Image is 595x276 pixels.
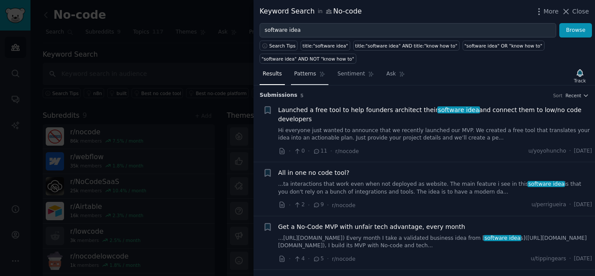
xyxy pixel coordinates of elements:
[572,7,589,16] span: Close
[301,93,304,98] span: 5
[308,254,310,263] span: ·
[569,201,571,209] span: ·
[289,147,291,156] span: ·
[308,201,310,210] span: ·
[332,256,355,262] span: r/nocode
[318,8,322,16] span: in
[260,41,297,51] button: Search Tips
[289,201,291,210] span: ·
[262,56,355,62] div: "software idea" AND NOT "know how to"
[278,106,592,124] span: Launched a free tool to help founders architect their and connect them to low/no code developers
[353,41,460,51] a: title:"software idea" AND title:"know how to"
[383,67,408,85] a: Ask
[260,54,356,64] a: "software idea" AND NOT "know how to"
[483,235,521,241] span: software idea
[574,201,592,209] span: [DATE]
[278,168,350,177] a: All in one no code tool?
[278,106,592,124] a: Launched a free tool to help founders architect theirsoftware ideaand connect them to low/no code...
[569,255,571,263] span: ·
[574,78,586,84] div: Track
[330,147,332,156] span: ·
[294,255,304,263] span: 4
[294,70,316,78] span: Patterns
[278,222,465,232] a: Get a No-Code MVP with unfair tech advantage, every month
[269,43,296,49] span: Search Tips
[313,147,327,155] span: 11
[528,147,566,155] span: u/yoyohuncho
[332,202,355,208] span: r/nocode
[260,92,297,99] span: Submission s
[291,67,328,85] a: Patterns
[278,127,592,142] a: Hi everyone just wanted to announce that we recently launched our MVP. We created a free tool tha...
[553,92,563,99] div: Sort
[559,23,592,38] button: Browse
[544,7,559,16] span: More
[561,7,589,16] button: Close
[260,67,285,85] a: Results
[464,43,542,49] div: "software idea" OR "know how to"
[565,92,589,99] button: Recent
[313,255,324,263] span: 5
[327,201,329,210] span: ·
[338,70,365,78] span: Sentiment
[327,254,329,263] span: ·
[534,7,559,16] button: More
[313,201,324,209] span: 9
[308,147,310,156] span: ·
[386,70,396,78] span: Ask
[569,147,571,155] span: ·
[278,181,592,196] a: ...ta interactions that work even when not deployed as website. The main feature i see in thissof...
[463,41,544,51] a: "software idea" OR "know how to"
[531,201,566,209] span: u/perrigueira
[278,235,592,250] a: ...[URL][DOMAIN_NAME]) Every month I take a validated business idea from [software ideas]([URL][D...
[260,23,556,38] input: Try a keyword related to your business
[294,201,304,209] span: 2
[294,147,304,155] span: 0
[574,147,592,155] span: [DATE]
[574,255,592,263] span: [DATE]
[263,70,282,78] span: Results
[260,6,362,17] div: Keyword Search No-code
[355,43,457,49] div: title:"software idea" AND title:"know how to"
[289,254,291,263] span: ·
[531,255,566,263] span: u/tippingears
[301,41,350,51] a: title:"software idea"
[335,148,359,154] span: r/nocode
[565,92,581,99] span: Recent
[571,67,589,85] button: Track
[527,181,565,187] span: software idea
[335,67,377,85] a: Sentiment
[303,43,348,49] div: title:"software idea"
[437,106,480,113] span: software idea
